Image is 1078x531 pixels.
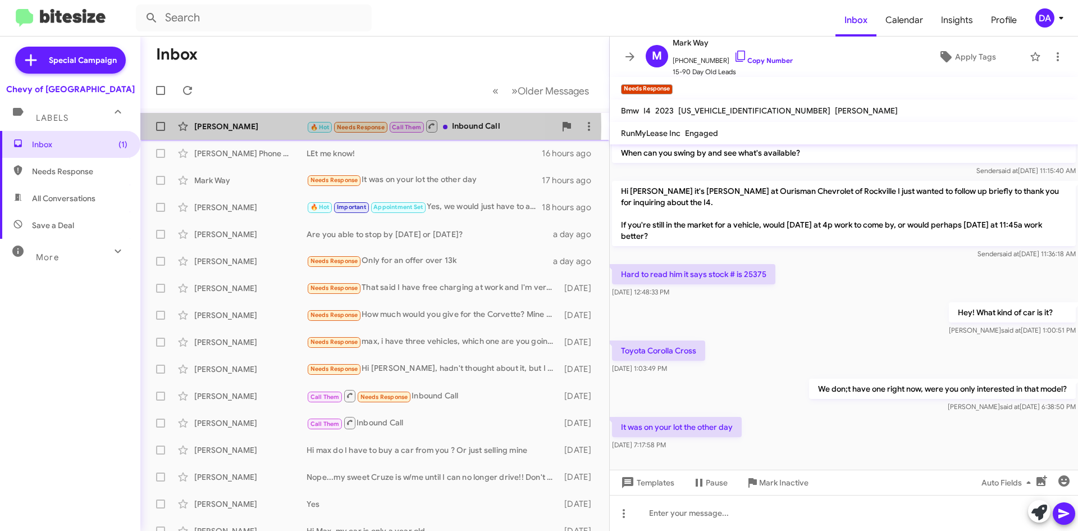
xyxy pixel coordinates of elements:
a: Calendar [876,4,932,37]
div: Inbound Call [307,119,555,133]
span: Needs Response [310,365,358,373]
span: Mark Way [673,36,793,49]
p: Toyota Corolla Cross [612,341,705,361]
div: Are you able to stop by [DATE] or [DATE]? [307,229,553,240]
span: M [652,47,662,65]
span: « [492,84,499,98]
div: [PERSON_NAME] [194,417,307,429]
span: 2023 [655,106,674,116]
span: Save a Deal [32,220,74,231]
div: [PERSON_NAME] [194,256,307,267]
div: [PERSON_NAME] [194,283,307,294]
span: Auto Fields [981,473,1035,493]
div: Chevy of [GEOGRAPHIC_DATA] [6,84,135,95]
span: Needs Response [310,176,358,184]
div: max, i have three vehicles, which one are you going to give me a deal on that i can't refuse? che... [307,335,559,348]
p: Hi [PERSON_NAME] it's [PERSON_NAME] at Ourisman Chevrolet of Rockville I just wanted to follow up... [612,181,1076,246]
div: Yes, we would just have to agree on numbers first [307,201,542,214]
span: 🔥 Hot [310,203,330,211]
p: It was on your lot the other day [612,417,742,437]
div: a day ago [553,229,600,240]
span: said at [999,249,1019,258]
div: [PERSON_NAME] [194,337,307,348]
div: [DATE] [559,498,600,510]
div: [DATE] [559,283,600,294]
div: It was on your lot the other day [307,174,542,187]
span: Needs Response [310,284,358,292]
span: Mark Inactive [759,473,808,493]
span: Sender [DATE] 11:15:40 AM [976,166,1076,175]
span: [DATE] 1:03:49 PM [612,364,667,373]
div: a day ago [553,256,600,267]
span: Special Campaign [49,55,117,66]
button: Next [505,79,596,102]
div: [PERSON_NAME] Phone Up [194,148,307,159]
span: [DATE] 12:48:33 PM [612,288,669,296]
span: I4 [643,106,651,116]
span: [PERSON_NAME] [DATE] 1:00:51 PM [949,326,1076,334]
span: Important [337,203,366,211]
div: 18 hours ago [542,202,600,213]
button: Templates [610,473,683,493]
span: 🔥 Hot [310,124,330,131]
span: [PHONE_NUMBER] [673,49,793,66]
div: 16 hours ago [542,148,600,159]
span: Needs Response [310,311,358,319]
span: Call Them [392,124,421,131]
div: Mark Way [194,175,307,186]
div: [PERSON_NAME] [194,121,307,132]
span: Needs Response [337,124,385,131]
div: [PERSON_NAME] [194,364,307,375]
span: Sender [DATE] 11:36:18 AM [977,249,1076,258]
a: Copy Number [734,56,793,65]
span: Needs Response [32,166,127,177]
div: [PERSON_NAME] [194,310,307,321]
span: said at [998,166,1018,175]
span: Needs Response [310,338,358,346]
div: [PERSON_NAME] [194,229,307,240]
span: Pause [706,473,728,493]
span: RunMyLease Inc [621,128,680,138]
h1: Inbox [156,46,198,63]
div: That said I have free charging at work and I'm very happy with the all electric lifestyle [307,282,559,294]
div: How much would you give for the Corvette? Mine only has $35K miles? [307,308,559,321]
button: Pause [683,473,737,493]
div: Yes [307,498,559,510]
div: Inbound Call [307,416,559,430]
div: Inbound Call [307,389,559,403]
span: Apply Tags [955,47,996,67]
div: [DATE] [559,391,600,402]
span: said at [1000,402,1020,411]
a: Insights [932,4,982,37]
span: Bmw [621,106,639,116]
div: Nope...my sweet Cruze is w/me until I can no longer drive!! Don't ask again please. [307,471,559,483]
span: Engaged [685,128,718,138]
button: Previous [486,79,505,102]
div: [PERSON_NAME] [194,498,307,510]
span: (1) [118,139,127,150]
button: DA [1026,8,1066,28]
span: Inbox [32,139,127,150]
p: Hey! What kind of car is it? [949,302,1076,323]
span: Call Them [310,420,340,428]
span: 15-90 Day Old Leads [673,66,793,78]
a: Profile [982,4,1026,37]
span: » [511,84,518,98]
a: Inbox [835,4,876,37]
button: Auto Fields [972,473,1044,493]
span: [DATE] 7:17:58 PM [612,441,666,449]
a: Special Campaign [15,47,126,74]
div: Hi max do I have to buy a car from you ? Or just selling mine [307,444,559,456]
p: We don;t have one right now, were you only interested in that model? [809,379,1076,399]
span: said at [1001,326,1021,334]
span: Needs Response [310,257,358,265]
span: [PERSON_NAME] [835,106,898,116]
button: Mark Inactive [737,473,817,493]
nav: Page navigation example [486,79,596,102]
div: [DATE] [559,444,600,456]
div: 17 hours ago [542,175,600,186]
